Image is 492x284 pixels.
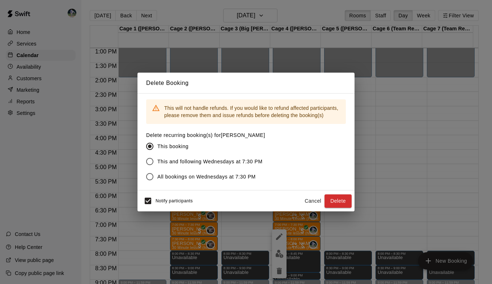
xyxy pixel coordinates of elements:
span: Notify participants [156,199,193,204]
h2: Delete Booking [137,73,355,94]
label: Delete recurring booking(s) for [PERSON_NAME] [146,132,268,139]
div: This will not handle refunds. If you would like to refund affected participants, please remove th... [164,102,340,122]
span: This and following Wednesdays at 7:30 PM [157,158,263,165]
button: Cancel [301,194,325,208]
span: All bookings on Wednesdays at 7:30 PM [157,173,256,181]
button: Delete [325,194,352,208]
span: This booking [157,143,188,150]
